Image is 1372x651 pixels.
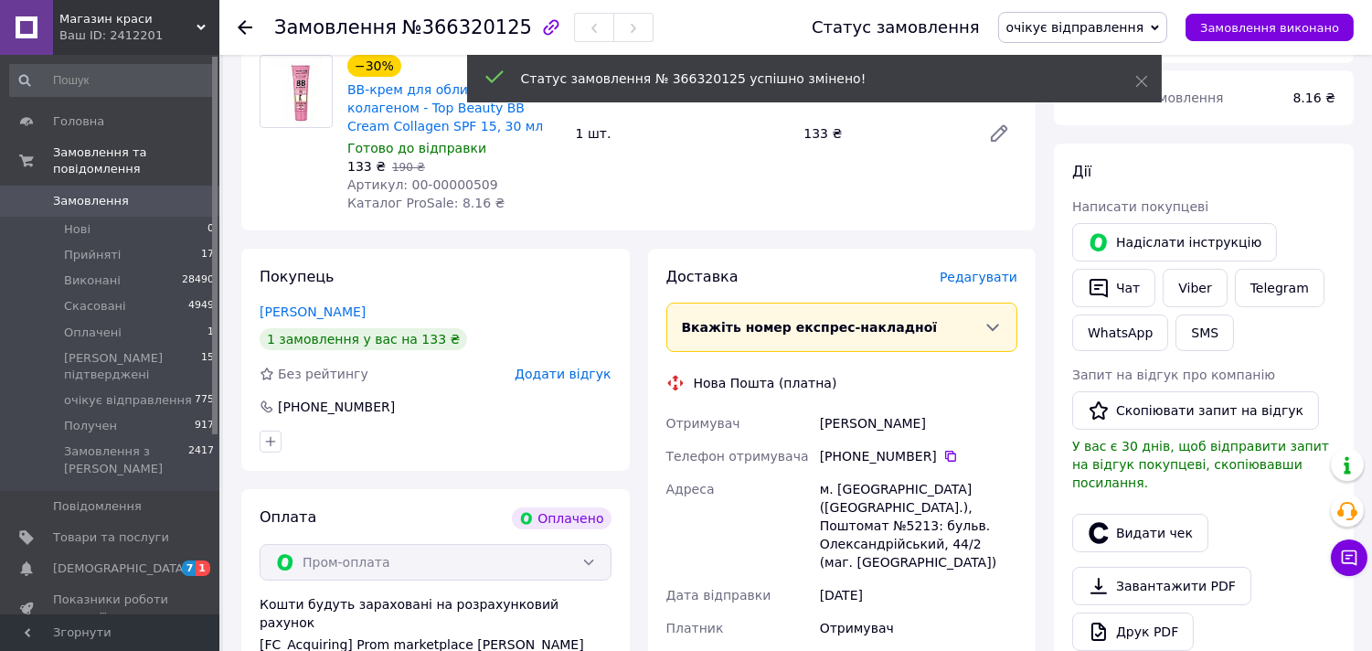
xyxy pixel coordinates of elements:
[207,221,214,238] span: 0
[1072,315,1168,351] a: WhatsApp
[53,529,169,546] span: Товари та послуги
[1072,199,1208,214] span: Написати покупцеві
[274,16,397,38] span: Замовлення
[59,11,197,27] span: Магазин краси
[53,560,188,577] span: [DEMOGRAPHIC_DATA]
[347,82,543,133] a: BB-крем для обличчя з колагеном - Top Beauty BB Cream Collagen SPF 15, 30 мл
[1331,539,1367,576] button: Чат з покупцем
[347,196,505,210] span: Каталог ProSale: 8.16 ₴
[53,498,142,515] span: Повідомлення
[53,193,129,209] span: Замовлення
[666,621,724,635] span: Платник
[666,449,809,464] span: Телефон отримувача
[1200,21,1339,35] span: Замовлення виконано
[512,507,611,529] div: Оплачено
[1163,269,1227,307] a: Viber
[1072,223,1277,261] button: Надіслати інструкцію
[666,268,739,285] span: Доставка
[201,247,214,263] span: 17
[816,407,1021,440] div: [PERSON_NAME]
[278,367,368,381] span: Без рейтингу
[1235,269,1324,307] a: Telegram
[1006,20,1144,35] span: очікує відправлення
[682,320,938,335] span: Вкажіть номер експрес-накладної
[9,64,216,97] input: Пошук
[981,115,1017,152] a: Редагувати
[64,325,122,341] span: Оплачені
[182,272,214,289] span: 28490
[271,56,323,127] img: BB-крем для обличчя з колагеном - Top Beauty BB Cream Collagen SPF 15, 30 мл
[1175,315,1234,351] button: SMS
[260,328,467,350] div: 1 замовлення у вас на 133 ₴
[260,304,366,319] a: [PERSON_NAME]
[64,418,117,434] span: Получен
[1072,368,1275,382] span: Запит на відгук про компанію
[53,592,169,624] span: Показники роботи компанії
[238,18,252,37] div: Повернутися назад
[53,113,104,130] span: Головна
[515,367,611,381] span: Додати відгук
[1072,514,1208,552] button: Видати чек
[1072,613,1194,651] a: Друк PDF
[521,69,1090,88] div: Статус замовлення № 366320125 успішно змінено!
[347,55,401,77] div: −30%
[1072,269,1155,307] button: Чат
[182,560,197,576] span: 7
[1072,439,1329,490] span: У вас є 30 днів, щоб відправити запит на відгук покупцеві, скопіювавши посилання.
[1293,91,1335,105] span: 8.16 ₴
[64,350,201,383] span: [PERSON_NAME] підтверджені
[569,121,797,146] div: 1 шт.
[347,177,498,192] span: Артикул: 00-00000509
[195,418,214,434] span: 917
[1072,391,1319,430] button: Скопіювати запит на відгук
[816,612,1021,645] div: Отримувач
[188,298,214,315] span: 4949
[64,247,121,263] span: Прийняті
[666,588,771,603] span: Дата відправки
[812,18,980,37] div: Статус замовлення
[1072,567,1251,605] a: Завантажити PDF
[64,272,121,289] span: Виконані
[59,27,219,44] div: Ваш ID: 2412201
[816,473,1021,579] div: м. [GEOGRAPHIC_DATA] ([GEOGRAPHIC_DATA].), Поштомат №5213: бульв. Олександрійський, 44/2 (маг. [G...
[201,350,214,383] span: 15
[666,482,715,496] span: Адреса
[392,161,425,174] span: 190 ₴
[1186,14,1354,41] button: Замовлення виконано
[260,508,316,526] span: Оплата
[820,447,1017,465] div: [PHONE_NUMBER]
[689,374,842,392] div: Нова Пошта (платна)
[347,141,486,155] span: Готово до відправки
[1072,163,1091,180] span: Дії
[207,325,214,341] span: 1
[195,392,214,409] span: 775
[260,268,335,285] span: Покупець
[53,144,219,177] span: Замовлення та повідомлення
[64,443,188,476] span: Замовлення з [PERSON_NAME]
[188,443,214,476] span: 2417
[276,398,397,416] div: [PHONE_NUMBER]
[196,560,210,576] span: 1
[796,121,973,146] div: 133 ₴
[816,579,1021,612] div: [DATE]
[347,159,386,174] span: 133 ₴
[940,270,1017,284] span: Редагувати
[402,16,532,38] span: №366320125
[666,416,740,431] span: Отримувач
[64,298,126,315] span: Скасовані
[64,221,90,238] span: Нові
[64,392,192,409] span: очікує відправлення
